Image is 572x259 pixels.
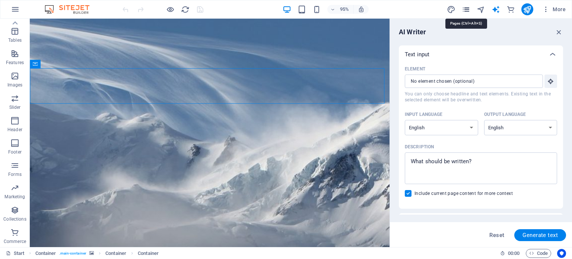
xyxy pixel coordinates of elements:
i: On resize automatically adjust zoom level to fit chosen device. [358,6,365,13]
span: Code [529,249,548,258]
p: Element [405,66,425,72]
a: Click to cancel selection. Double-click to open Pages [6,249,25,258]
img: Editor Logo [43,5,99,14]
button: pages [462,5,471,14]
input: ElementYou can only choose headline and text elements. Existing text in the selected element will... [405,75,538,88]
button: Click here to leave preview mode and continue editing [166,5,175,14]
span: Click to select. Double-click to edit [35,249,56,258]
div: Text input [399,63,563,209]
span: Click to select. Double-click to edit [138,249,159,258]
div: Text input [399,45,563,63]
p: Tables [8,37,22,43]
button: ElementYou can only choose headline and text elements. Existing text in the selected element will... [544,75,557,88]
span: You can only choose headline and text elements. Existing text in the selected element will be ove... [405,91,557,103]
p: Features [6,60,24,66]
button: Usercentrics [557,249,566,258]
p: Header [7,127,22,133]
span: . main-container [59,249,86,258]
i: Navigator [477,5,485,14]
i: Publish [523,5,531,14]
button: text_generator [492,5,500,14]
button: reload [181,5,190,14]
p: Marketing [4,194,25,200]
button: 95% [327,5,354,14]
span: : [513,250,514,256]
p: Forms [8,171,22,177]
button: navigator [477,5,486,14]
button: Generate text [514,229,566,241]
button: Code [526,249,551,258]
span: Reset [489,232,504,238]
button: publish [521,3,533,15]
p: Input language [405,111,443,117]
button: commerce [506,5,515,14]
div: Text settings [399,213,563,231]
p: Text input [405,51,429,58]
span: Click to select. Double-click to edit [105,249,126,258]
i: This element contains a background [89,251,94,255]
select: Output language [484,120,557,135]
p: Slider [9,104,21,110]
span: 00 00 [508,249,519,258]
span: More [542,6,566,13]
p: Collections [3,216,26,222]
h6: AI Writer [399,28,426,37]
button: Reset [485,229,508,241]
p: Images [7,82,23,88]
i: Reload page [181,5,190,14]
textarea: Description [409,156,553,180]
i: AI Writer [492,5,500,14]
nav: breadcrumb [35,249,159,258]
h6: 95% [339,5,350,14]
p: Commerce [4,239,26,244]
button: More [539,3,569,15]
p: Description [405,144,434,150]
h6: Session time [500,249,520,258]
p: Footer [8,149,22,155]
i: Design (Ctrl+Alt+Y) [447,5,455,14]
span: Generate text [522,232,558,238]
p: Output language [484,111,526,117]
span: Include current page content for more context [414,190,513,196]
i: Commerce [506,5,515,14]
button: design [447,5,456,14]
select: Input language [405,120,478,135]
